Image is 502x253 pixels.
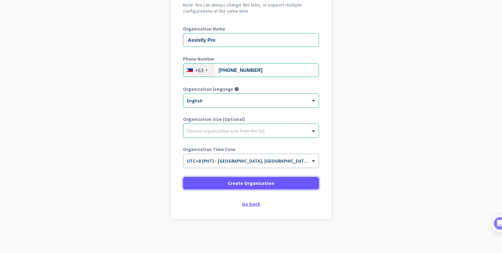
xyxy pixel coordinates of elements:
span: Create Organization [228,180,274,187]
label: Organization Name [183,26,319,31]
input: 2 3234 5678 [183,63,319,77]
label: Organization language [183,87,233,91]
h2: Note: You can always change this later, or support multiple configurations at the same time [183,2,319,14]
i: help [234,87,239,91]
input: What is the name of your organization? [183,33,319,47]
label: Phone Number [183,56,319,61]
label: Organization Size (Optional) [183,117,319,122]
div: Go back [183,202,319,206]
button: Create Organization [183,177,319,189]
label: Organization Time Zone [183,147,319,152]
div: +63 [195,67,204,74]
